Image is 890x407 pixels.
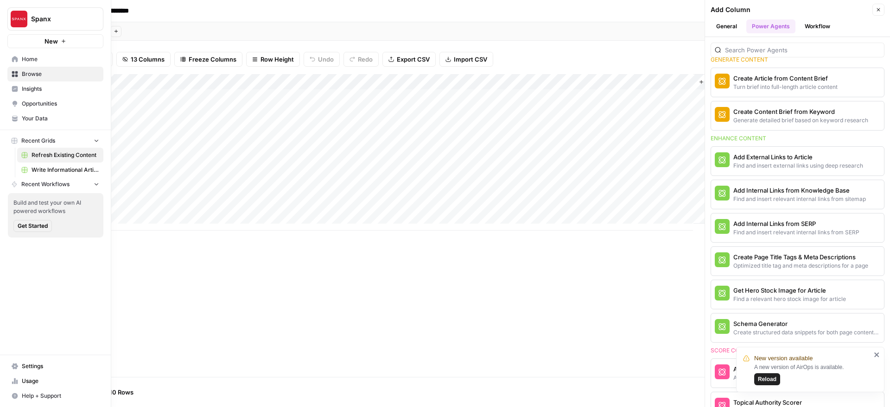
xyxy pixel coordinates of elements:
input: Search Power Agents [725,45,880,55]
button: Workspace: Spanx [7,7,103,31]
span: Export CSV [397,55,430,64]
div: Turn brief into full-length article content [733,83,838,91]
button: Recent Workflows [7,177,103,191]
div: Get Hero Stock Image for Article [733,286,846,295]
button: Workflow [799,19,836,33]
a: Refresh Existing Content [17,148,103,163]
a: Home [7,52,103,67]
button: Create Article from Content BriefTurn brief into full-length article content [711,68,884,97]
span: Opportunities [22,100,99,108]
button: Undo [304,52,340,67]
div: Optimized title tag and meta descriptions for a page [733,262,868,270]
button: Help + Support [7,388,103,403]
span: Import CSV [454,55,487,64]
button: Redo [343,52,379,67]
button: Recent Grids [7,134,103,148]
span: Reload [758,375,776,383]
span: Insights [22,85,99,93]
button: New [7,34,103,48]
a: Write Informational Article [17,163,103,177]
div: Generate detailed brief based on keyword research [733,116,868,125]
div: Enhance content [711,134,884,143]
div: Score content [711,346,884,355]
span: Browse [22,70,99,78]
span: Settings [22,362,99,370]
span: Recent Workflows [21,180,70,188]
button: Add Column [695,76,743,88]
div: Find and insert relevant internal links from sitemap [733,195,866,203]
button: Reload [754,373,780,385]
div: A new version of AirOps is available. [754,363,871,385]
div: Topical Authority Scorer [733,398,880,407]
button: Export CSV [382,52,436,67]
button: Add External Links to ArticleFind and insert external links using deep research [711,147,884,175]
button: close [874,351,880,358]
span: Row Height [261,55,294,64]
span: 13 Columns [131,55,165,64]
span: Redo [358,55,373,64]
span: Your Data [22,114,99,123]
a: Your Data [7,111,103,126]
div: AEO Content Scorecard [733,364,873,374]
div: Create Content Brief from Keyword [733,107,868,116]
span: Home [22,55,99,63]
button: Freeze Columns [174,52,242,67]
button: Get Started [13,220,52,232]
div: Add Internal Links from SERP [733,219,859,228]
span: Usage [22,377,99,385]
button: Create Content Brief from KeywordGenerate detailed brief based on keyword research [711,101,884,130]
a: Settings [7,359,103,374]
div: Create structured data snippets for both page content and images [733,328,880,337]
div: Create Article from Content Brief [733,74,838,83]
span: Refresh Existing Content [32,151,99,159]
div: Find a relevant hero stock image for article [733,295,846,303]
span: Spanx [31,14,87,24]
div: Schema Generator [733,319,880,328]
div: Create Page Title Tags & Meta Descriptions [733,252,868,262]
button: 13 Columns [116,52,171,67]
button: Row Height [246,52,300,67]
a: Usage [7,374,103,388]
span: Freeze Columns [189,55,236,64]
button: Create Page Title Tags & Meta DescriptionsOptimized title tag and meta descriptions for a page [711,247,884,276]
span: Get Started [18,222,48,230]
div: Add External Links to Article [733,152,863,162]
button: Get Hero Stock Image for ArticleFind a relevant hero stock image for article [711,280,884,309]
button: Power Agents [746,19,795,33]
span: New version available [754,354,813,363]
div: Audit your content to understand readability for LLMs [733,374,873,382]
button: Add Internal Links from Knowledge BaseFind and insert relevant internal links from sitemap [711,180,884,209]
span: Build and test your own AI powered workflows [13,199,98,215]
button: Add Internal Links from SERPFind and insert relevant internal links from SERP [711,213,884,242]
span: Add 10 Rows [96,388,133,397]
a: Opportunities [7,96,103,111]
button: General [711,19,743,33]
a: Insights [7,81,103,96]
div: Generate content [711,56,884,64]
div: Find and insert external links using deep research [733,162,863,170]
button: Schema GeneratorCreate structured data snippets for both page content and images [711,313,884,342]
span: Write Informational Article [32,166,99,174]
span: Recent Grids [21,137,55,145]
span: Undo [318,55,334,64]
span: New [44,37,58,46]
a: Browse [7,67,103,81]
button: AEO Content ScorecardAudit your content to understand readability for LLMs [711,359,884,388]
img: Spanx Logo [11,11,27,27]
div: Find and insert relevant internal links from SERP [733,228,859,237]
div: Add Internal Links from Knowledge Base [733,186,866,195]
span: Help + Support [22,392,99,400]
button: Import CSV [439,52,493,67]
